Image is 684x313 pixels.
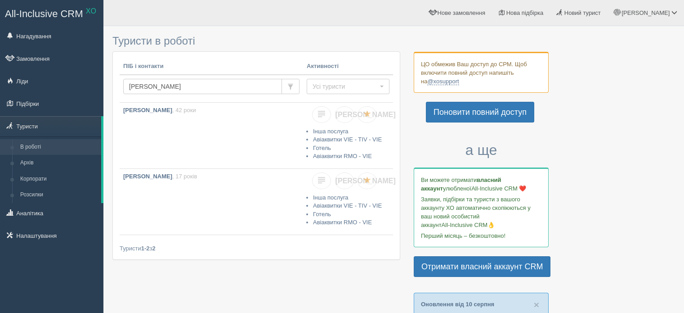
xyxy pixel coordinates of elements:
h3: а ще [414,142,549,158]
a: Авіаквитки VIE - TIV - VIE [313,202,382,209]
a: Розсилки [16,187,101,203]
button: Close [534,300,539,309]
a: @xosupport [427,78,459,85]
span: Усі туристи [313,82,378,91]
input: Пошук за ПІБ, паспортом або контактами [123,79,282,94]
span: Нова підбірка [506,9,544,16]
a: Авіаквитки VIE - TIV - VIE [313,136,382,143]
a: Оновлення від 10 серпня [421,301,494,308]
span: [PERSON_NAME] [335,111,396,118]
a: Готель [313,145,331,151]
span: , 42 роки [172,107,196,113]
b: [PERSON_NAME] [123,173,172,180]
a: [PERSON_NAME], 17 років [120,169,303,235]
span: All-Inclusive CRM [5,8,83,19]
b: 1-2 [141,245,150,252]
a: Авіаквитки RMO - VIE [313,219,372,226]
p: Перший місяць – безкоштовно! [421,231,541,240]
a: Інша послуга [313,128,349,135]
b: власний аккаунт [421,177,501,192]
p: Ви можете отримати улюбленої [421,176,541,193]
sup: XO [86,7,96,15]
a: [PERSON_NAME], 42 роки [120,103,303,168]
span: All-Inclusive CRM👌 [442,222,495,228]
b: 2 [152,245,156,252]
a: Інша послуга [313,194,349,201]
th: ПІБ і контакти [120,59,303,75]
a: Архів [16,155,101,171]
p: Заявки, підбірки та туристи з вашого аккаунту ХО автоматично скопіюються у ваш новий особистий ак... [421,195,541,229]
button: Усі туристи [307,79,389,94]
span: , 17 років [172,173,197,180]
span: Нове замовлення [438,9,485,16]
a: [PERSON_NAME] [335,106,354,123]
span: Туристи в роботі [112,35,195,47]
a: Авіаквитки RMO - VIE [313,153,372,159]
a: [PERSON_NAME] [335,172,354,189]
a: Поновити повний доступ [426,102,534,122]
span: × [534,299,539,310]
a: В роботі [16,139,101,155]
a: All-Inclusive CRM XO [0,0,103,25]
th: Активності [303,59,393,75]
a: Отримати власний аккаунт CRM [414,256,550,277]
span: [PERSON_NAME] [335,177,396,185]
div: ЦО обмежив Ваш доступ до СРМ. Щоб включити повний доступ напишіть на [414,52,549,93]
div: Туристи з [120,244,393,253]
a: Готель [313,211,331,218]
a: Корпорати [16,171,101,187]
span: [PERSON_NAME] [621,9,670,16]
b: [PERSON_NAME] [123,107,172,113]
span: All-Inclusive CRM ❤️ [471,185,526,192]
span: Новий турист [564,9,601,16]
